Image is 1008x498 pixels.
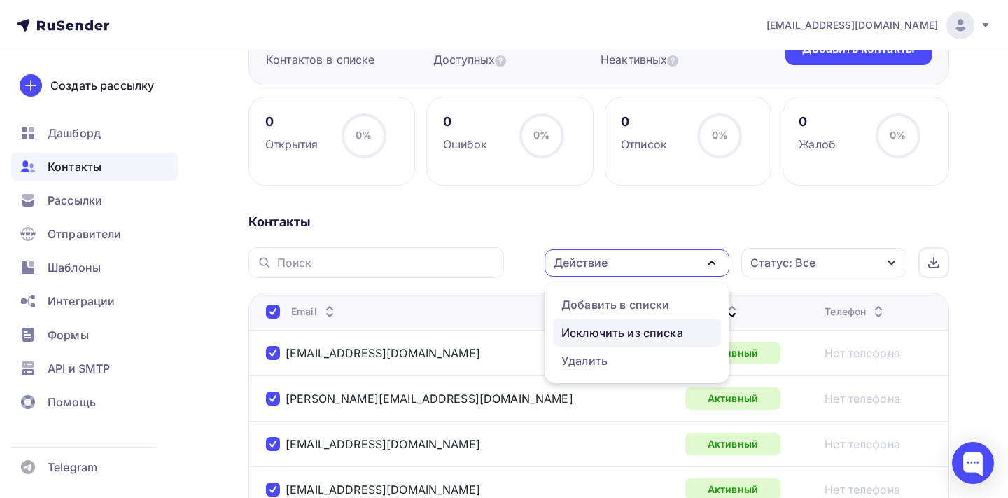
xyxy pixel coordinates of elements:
[825,345,900,361] a: Нет телефона
[685,342,780,364] div: Активный
[48,459,97,476] span: Telegram
[621,136,667,153] div: Отписок
[712,129,728,141] span: 0%
[48,259,101,276] span: Шаблоны
[48,394,96,410] span: Помощь
[265,113,318,130] div: 0
[554,254,608,271] div: Действие
[248,214,949,230] div: Контакты
[825,481,900,498] a: Нет телефона
[890,129,906,141] span: 0%
[766,11,991,39] a: [EMAIL_ADDRESS][DOMAIN_NAME]
[443,136,488,153] div: Ошибок
[825,390,900,407] a: Нет телефона
[48,158,101,175] span: Контакты
[286,437,480,451] a: [EMAIL_ADDRESS][DOMAIN_NAME]
[48,125,101,141] span: Дашборд
[561,296,669,313] div: Добавить в списки
[825,305,887,319] div: Телефон
[621,113,667,130] div: 0
[265,136,318,153] div: Открытия
[561,352,608,369] div: Удалить
[48,360,110,377] span: API и SMTP
[766,18,938,32] span: [EMAIL_ADDRESS][DOMAIN_NAME]
[291,305,338,319] div: Email
[50,77,154,94] div: Создать рассылку
[750,254,815,271] div: Статус: Все
[11,220,178,248] a: Отправители
[799,136,836,153] div: Жалоб
[825,436,900,452] a: Нет телефона
[799,113,836,130] div: 0
[11,254,178,282] a: Шаблоны
[48,226,122,242] span: Отправители
[685,387,780,410] div: Активный
[266,51,433,68] div: Контактов в списке
[443,113,488,130] div: 0
[601,51,768,68] div: Неактивных
[11,321,178,349] a: Формы
[286,483,480,497] a: [EMAIL_ADDRESS][DOMAIN_NAME]
[685,433,780,455] div: Активный
[286,346,480,360] a: [EMAIL_ADDRESS][DOMAIN_NAME]
[11,153,178,181] a: Контакты
[277,255,496,270] input: Поиск
[741,247,907,278] button: Статус: Все
[433,51,601,68] div: Доступных
[48,326,89,343] span: Формы
[561,324,683,341] div: Исключить из списка
[356,129,372,141] span: 0%
[545,249,729,277] button: Действие
[286,392,573,406] a: [PERSON_NAME][EMAIL_ADDRESS][DOMAIN_NAME]
[533,129,549,141] span: 0%
[48,293,115,310] span: Интеграции
[11,186,178,214] a: Рассылки
[11,119,178,147] a: Дашборд
[545,282,729,383] ul: Действие
[48,192,102,209] span: Рассылки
